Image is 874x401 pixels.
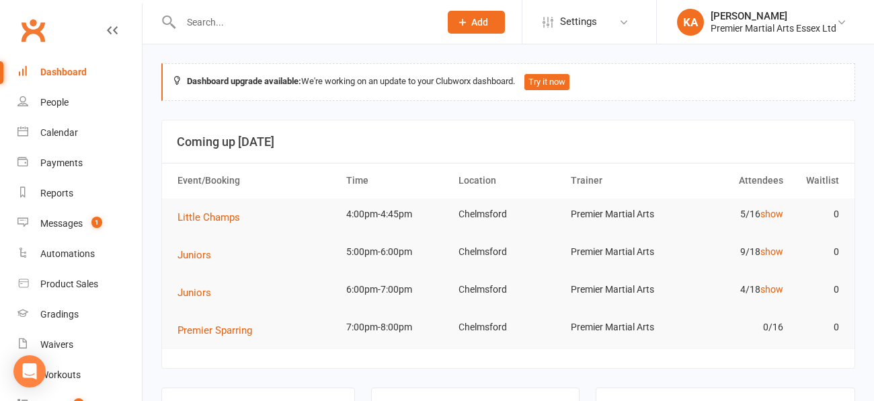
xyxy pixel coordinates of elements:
[760,246,783,257] a: show
[40,188,73,198] div: Reports
[171,163,340,198] th: Event/Booking
[789,163,846,198] th: Waitlist
[677,274,789,305] td: 4/18
[711,22,836,34] div: Premier Martial Arts Essex Ltd
[40,279,98,289] div: Product Sales
[177,209,249,225] button: Little Champs
[17,178,142,209] a: Reports
[17,299,142,330] a: Gradings
[677,198,789,230] td: 5/16
[789,312,846,343] td: 0
[789,198,846,230] td: 0
[340,274,452,305] td: 6:00pm-7:00pm
[187,76,301,86] strong: Dashboard upgrade available:
[40,309,79,320] div: Gradings
[452,274,565,305] td: Chelmsford
[17,209,142,239] a: Messages 1
[340,312,452,343] td: 7:00pm-8:00pm
[452,312,565,343] td: Chelmsford
[40,218,83,229] div: Messages
[340,198,452,230] td: 4:00pm-4:45pm
[177,287,211,299] span: Juniors
[40,97,69,108] div: People
[40,127,78,138] div: Calendar
[452,163,565,198] th: Location
[565,312,677,343] td: Premier Martial Arts
[789,274,846,305] td: 0
[340,236,452,268] td: 5:00pm-6:00pm
[17,239,142,269] a: Automations
[17,118,142,148] a: Calendar
[17,87,142,118] a: People
[452,198,565,230] td: Chelmsford
[789,236,846,268] td: 0
[177,135,840,149] h3: Coming up [DATE]
[711,10,836,22] div: [PERSON_NAME]
[17,330,142,360] a: Waivers
[565,236,677,268] td: Premier Martial Arts
[452,236,565,268] td: Chelmsford
[40,339,73,350] div: Waivers
[560,7,597,37] span: Settings
[677,163,789,198] th: Attendees
[471,17,488,28] span: Add
[677,312,789,343] td: 0/16
[565,198,677,230] td: Premier Martial Arts
[177,211,240,223] span: Little Champs
[524,74,569,90] button: Try it now
[40,369,81,380] div: Workouts
[17,57,142,87] a: Dashboard
[17,269,142,299] a: Product Sales
[677,236,789,268] td: 9/18
[16,13,50,47] a: Clubworx
[177,249,211,261] span: Juniors
[448,11,505,34] button: Add
[13,355,46,388] div: Open Intercom Messenger
[760,209,783,219] a: show
[177,13,430,32] input: Search...
[40,67,87,77] div: Dashboard
[17,360,142,390] a: Workouts
[565,163,677,198] th: Trainer
[17,148,142,178] a: Payments
[340,163,452,198] th: Time
[760,284,783,295] a: show
[177,285,221,301] button: Juniors
[40,157,83,168] div: Payments
[91,217,102,228] span: 1
[40,248,95,259] div: Automations
[177,247,221,263] button: Juniors
[177,322,262,338] button: Premier Sparring
[677,9,704,36] div: KA
[161,63,855,101] div: We're working on an update to your Clubworx dashboard.
[565,274,677,305] td: Premier Martial Arts
[177,324,252,336] span: Premier Sparring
